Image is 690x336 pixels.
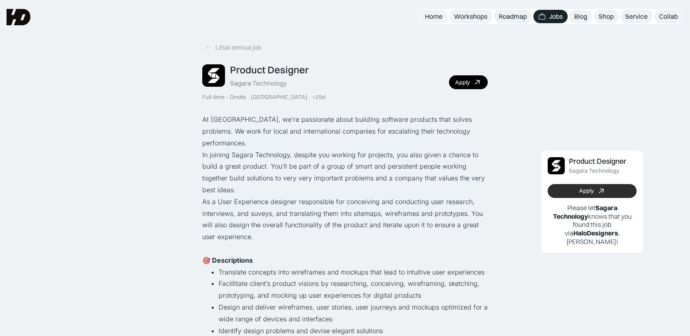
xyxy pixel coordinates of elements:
[202,114,488,149] p: At [GEOGRAPHIC_DATA], we’re passionate about building software products that solves problems. We ...
[569,10,592,23] a: Blog
[449,75,488,89] a: Apply
[573,229,618,237] b: HaloDesigners
[219,278,488,301] li: Facillitate client’s product visions by researching, conceiving, wireframing, sketching, prototyp...
[202,41,265,54] a: Lihat semua job
[247,94,250,101] div: ·
[215,43,261,52] div: Lihat semua job
[202,196,488,243] p: As a User Experience designer responsible for conceiving and conducting user research, interviews...
[308,94,312,101] div: ·
[230,79,287,88] div: Sagara Technology
[494,10,532,23] a: Roadmap
[202,149,488,196] p: In joining Sagara Technology, despite you working for projects, you also given a chance to build ...
[219,266,488,278] li: Translate concepts into wireframes and mockups that lead to intuitive user experiences
[202,64,225,87] img: Job Image
[569,167,619,174] div: Sagara Technology
[449,10,492,23] a: Workshops
[569,157,626,166] div: Product Designer
[599,12,614,21] div: Shop
[533,10,568,23] a: Jobs
[548,157,565,174] img: Job Image
[202,94,225,101] div: Full-time
[219,301,488,325] li: Design and deliver wireframes, user stories, user journeys and mockups optimized for a wide range...
[553,204,617,220] b: Sagara Technology
[312,94,325,101] div: >25d
[549,12,563,21] div: Jobs
[594,10,619,23] a: Shop
[499,12,527,21] div: Roadmap
[574,12,587,21] div: Blog
[548,184,637,198] a: Apply
[202,256,253,264] strong: 🎯 Descriptions
[455,79,470,86] div: Apply
[579,187,594,194] div: Apply
[620,10,652,23] a: Service
[230,94,246,101] div: Onsite
[251,94,307,101] div: [GEOGRAPHIC_DATA]
[454,12,487,21] div: Workshops
[548,204,637,246] p: Please let knows that you found this job via , [PERSON_NAME]!
[230,64,309,76] div: Product Designer
[420,10,447,23] a: Home
[654,10,683,23] a: Collab
[425,12,442,21] div: Home
[659,12,678,21] div: Collab
[202,243,488,255] p: ‍
[226,94,229,101] div: ·
[625,12,648,21] div: Service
